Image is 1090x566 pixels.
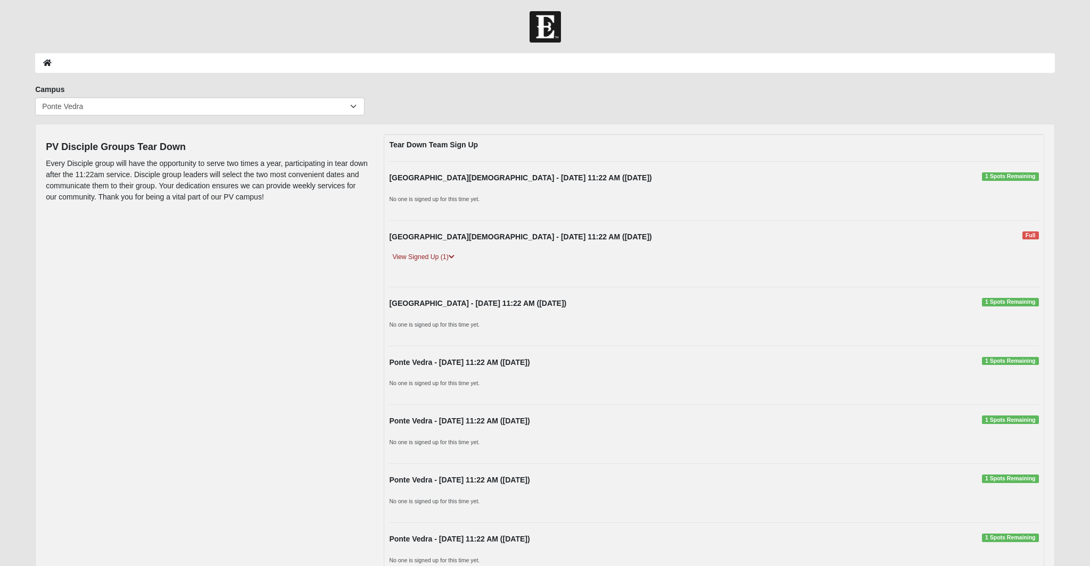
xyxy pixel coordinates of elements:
[1022,231,1039,240] span: Full
[46,158,368,203] p: Every Disciple group will have the opportunity to serve two times a year, participating in tear d...
[982,534,1039,542] span: 1 Spots Remaining
[389,321,480,328] small: No one is signed up for this time yet.
[389,140,478,149] strong: Tear Down Team Sign Up
[982,415,1039,424] span: 1 Spots Remaining
[389,380,480,386] small: No one is signed up for this time yet.
[389,173,651,182] strong: [GEOGRAPHIC_DATA][DEMOGRAPHIC_DATA] - [DATE] 11:22 AM ([DATE])
[982,298,1039,306] span: 1 Spots Remaining
[389,498,480,504] small: No one is signed up for this time yet.
[389,299,566,307] strong: [GEOGRAPHIC_DATA] - [DATE] 11:22 AM ([DATE])
[982,475,1039,483] span: 1 Spots Remaining
[982,172,1039,181] span: 1 Spots Remaining
[389,358,530,367] strong: Ponte Vedra - [DATE] 11:22 AM ([DATE])
[46,141,368,153] h4: PV Disciple Groups Tear Down
[389,232,651,241] strong: [GEOGRAPHIC_DATA][DEMOGRAPHIC_DATA] - [DATE] 11:22 AM ([DATE])
[389,535,530,543] strong: Ponte Vedra - [DATE] 11:22 AM ([DATE])
[389,417,530,425] strong: Ponte Vedra - [DATE] 11:22 AM ([DATE])
[389,557,480,563] small: No one is signed up for this time yet.
[35,84,64,95] label: Campus
[530,11,561,43] img: Church of Eleven22 Logo
[389,196,480,202] small: No one is signed up for this time yet.
[389,439,480,445] small: No one is signed up for this time yet.
[982,357,1039,365] span: 1 Spots Remaining
[389,476,530,484] strong: Ponte Vedra - [DATE] 11:22 AM ([DATE])
[389,252,457,263] a: View Signed Up (1)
